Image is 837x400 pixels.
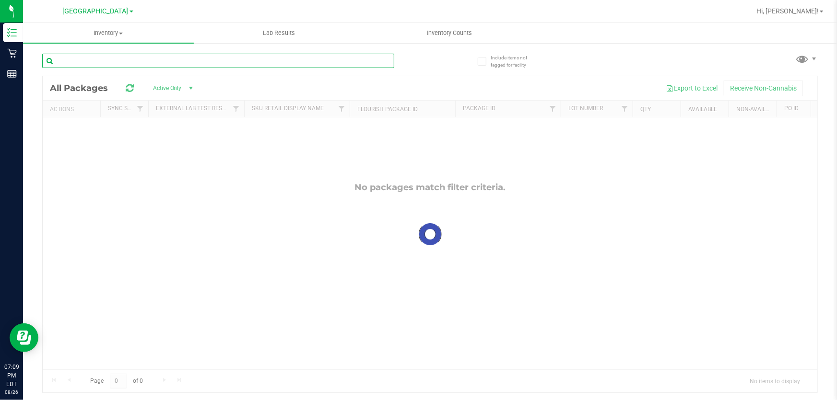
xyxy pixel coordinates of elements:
[42,54,394,68] input: Search Package ID, Item Name, SKU, Lot or Part Number...
[756,7,819,15] span: Hi, [PERSON_NAME]!
[7,48,17,58] inline-svg: Retail
[4,389,19,396] p: 08/26
[7,28,17,37] inline-svg: Inventory
[10,323,38,352] iframe: Resource center
[364,23,535,43] a: Inventory Counts
[63,7,129,15] span: [GEOGRAPHIC_DATA]
[491,54,539,69] span: Include items not tagged for facility
[414,29,485,37] span: Inventory Counts
[23,29,194,37] span: Inventory
[7,69,17,79] inline-svg: Reports
[250,29,308,37] span: Lab Results
[194,23,365,43] a: Lab Results
[23,23,194,43] a: Inventory
[4,363,19,389] p: 07:09 PM EDT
